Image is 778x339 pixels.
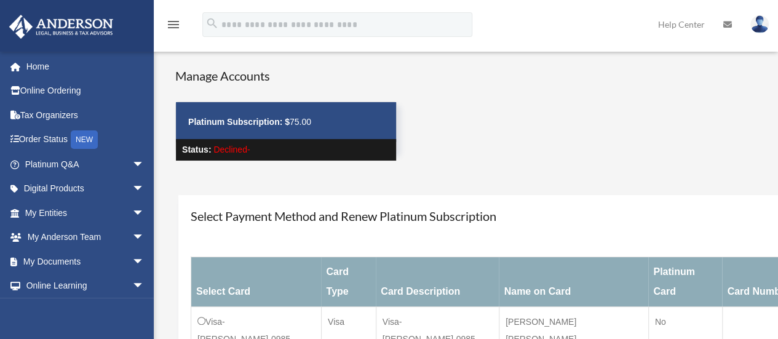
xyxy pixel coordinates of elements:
a: Tax Organizers [9,103,163,127]
span: Declined- [213,145,250,154]
a: Order StatusNEW [9,127,163,153]
strong: Status: [182,145,211,154]
span: arrow_drop_down [132,152,157,177]
a: My Entitiesarrow_drop_down [9,201,163,225]
a: My Anderson Teamarrow_drop_down [9,225,163,250]
a: menu [166,22,181,32]
a: Online Learningarrow_drop_down [9,274,163,298]
h4: Manage Accounts [175,67,397,84]
span: arrow_drop_down [132,274,157,299]
strong: Platinum Subscription: $ [188,117,290,127]
th: Card Description [376,257,499,307]
a: My Documentsarrow_drop_down [9,249,163,274]
th: Platinum Card [648,257,722,307]
a: Platinum Q&Aarrow_drop_down [9,152,163,177]
a: Digital Productsarrow_drop_down [9,177,163,201]
span: arrow_drop_down [132,201,157,226]
a: Online Ordering [9,79,163,103]
i: search [205,17,219,30]
span: arrow_drop_down [132,177,157,202]
a: Home [9,54,163,79]
th: Select Card [191,257,322,307]
div: NEW [71,130,98,149]
th: Name on Card [499,257,648,307]
img: Anderson Advisors Platinum Portal [6,15,117,39]
img: User Pic [750,15,769,33]
span: arrow_drop_down [132,225,157,250]
i: menu [166,17,181,32]
th: Card Type [321,257,376,307]
span: arrow_drop_down [132,249,157,274]
p: 75.00 [188,114,384,130]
